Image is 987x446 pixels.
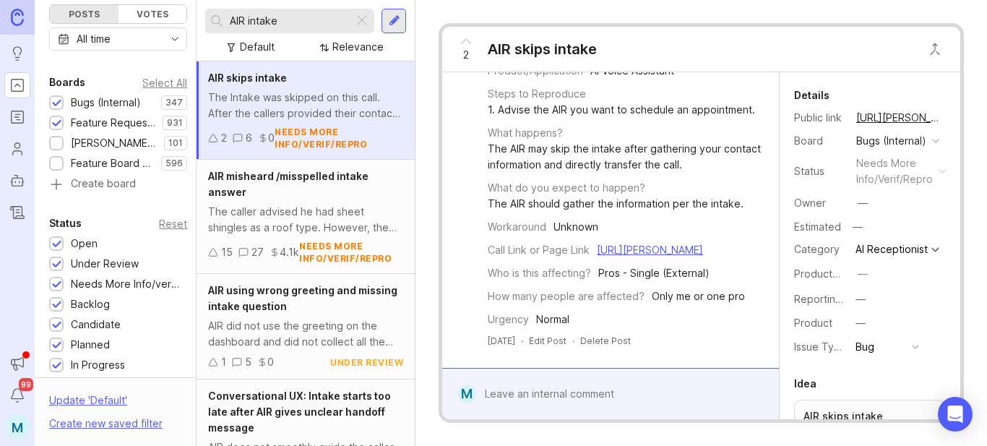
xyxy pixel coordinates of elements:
div: Candidate [71,317,121,333]
div: AI Receptionist [855,244,928,254]
div: Urgency [488,312,529,327]
div: Boards [49,74,85,91]
span: 2 [463,47,469,63]
div: Default [240,39,275,55]
div: 0 [267,354,274,370]
div: The AIR may skip the intake after gathering your contact information and directly transfer the call. [488,141,762,173]
div: Normal [536,312,569,327]
div: Backlog [71,296,110,312]
p: 931 [167,117,183,129]
div: Reset [159,220,187,228]
div: Only me or one pro [652,288,745,304]
a: AIR skips intakeThe Intake was skipped on this call. After the callers provided their contact inf... [197,61,415,160]
span: AIR using wrong greeting and missing intake question [208,284,397,312]
time: [DATE] [488,335,515,346]
label: ProductboardID [794,267,871,280]
div: Under Review [71,256,139,272]
div: Update ' Default ' [49,393,127,416]
div: Bugs (Internal) [71,95,141,111]
div: Feature Board Sandbox [DATE] [71,155,154,171]
div: — [855,291,866,307]
div: Votes [118,5,187,23]
a: Ideas [4,40,30,67]
div: Public link [794,110,845,126]
div: What do you expect to happen? [488,180,645,196]
a: [DATE] [488,335,515,347]
div: How many people are affected? [488,288,645,304]
div: Status [794,163,845,179]
a: [URL][PERSON_NAME] [852,108,946,127]
a: Users [4,136,30,162]
button: M [4,414,30,440]
span: Conversational UX: Intake starts too late after AIR gives unclear handoff message [208,390,391,434]
a: Autopilot [4,168,30,194]
div: Idea [794,375,816,393]
label: Product [794,317,832,329]
div: AIR did not use the greeting on the dashboard and did not collect all the needed information befo... [208,318,403,350]
div: 15 [221,244,233,260]
div: Needs More Info/verif/repro [71,276,180,292]
div: Delete Post [580,335,631,347]
div: Planned [71,337,110,353]
div: The caller advised he had sheet shingles as a roof type. However, the AIR noted "singles" (omitti... [208,204,403,236]
div: All time [77,31,111,47]
div: — [848,218,867,236]
div: Who is this affecting? [488,265,591,281]
a: AIR misheard /misspelled intake answerThe caller advised he had sheet shingles as a roof type. Ho... [197,160,415,274]
a: Roadmaps [4,104,30,130]
div: 4.1k [280,244,299,260]
div: 2 [221,130,227,146]
div: Open [71,236,98,252]
div: — [858,266,868,282]
div: The Intake was skipped on this call. After the callers provided their contact information, the AI... [208,90,403,121]
span: AIR misheard /misspelled intake answer [208,170,368,198]
span: 99 [19,378,33,391]
div: Select All [142,79,187,87]
input: Search... [230,13,348,29]
div: 6 [246,130,252,146]
div: 5 [245,354,251,370]
div: Feature Requests (Internal) [71,115,155,131]
div: needs more info/verif/repro [856,155,933,187]
div: Board [794,133,845,149]
p: 101 [168,137,183,149]
div: Call Link or Page Link [488,242,590,258]
label: Reporting Team [794,293,871,305]
div: 1. Advise the AIR you want to schedule an appointment. [488,102,755,118]
div: — [855,315,866,331]
div: — [858,195,868,211]
div: The AIR should gather the information per the intake. [488,196,744,212]
div: Posts [50,5,118,23]
a: Changelog [4,200,30,226]
a: Create board [49,179,187,192]
div: What happens? [488,125,563,141]
div: [PERSON_NAME] (Public) [71,135,157,151]
a: [URL][PERSON_NAME] [597,244,703,256]
span: AIR skips intake [208,72,287,84]
div: In Progress [71,357,125,373]
div: Bugs (Internal) [856,133,926,149]
div: Unknown [553,219,598,235]
div: Bug [855,339,874,355]
div: needs more info/verif/repro [299,240,403,265]
div: Steps to Reproduce [488,86,586,102]
div: · [572,335,574,347]
button: Notifications [4,382,30,408]
button: Close button [921,35,949,64]
div: under review [330,356,403,369]
div: 1 [221,354,226,370]
div: M [458,385,476,403]
a: AIR using wrong greeting and missing intake questionAIR did not use the greeting on the dashboard... [197,274,415,379]
div: 27 [251,244,264,260]
div: Open Intercom Messenger [938,397,973,432]
div: Edit Post [529,335,566,347]
button: ProductboardID [853,265,872,283]
div: Workaround [488,219,546,235]
div: Relevance [332,39,384,55]
p: 596 [165,158,183,169]
div: Category [794,241,845,257]
div: · [521,335,523,347]
div: Details [794,87,829,104]
div: AIR skips intake [488,39,597,59]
